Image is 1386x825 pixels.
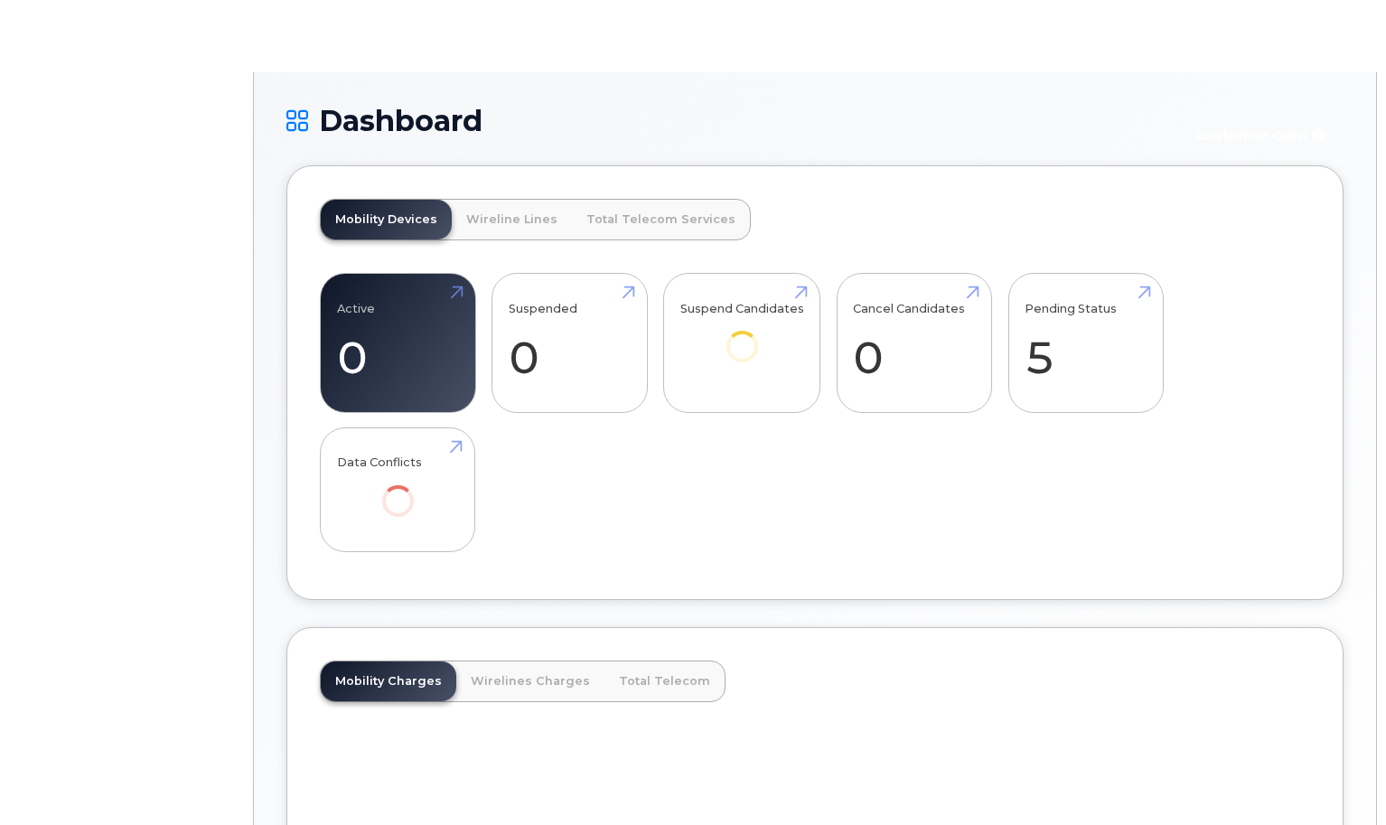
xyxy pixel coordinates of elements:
a: Pending Status 5 [1025,284,1147,403]
a: Total Telecom Services [572,200,750,239]
a: Suspended 0 [509,284,631,403]
a: Wireline Lines [452,200,572,239]
a: Suspend Candidates [680,284,804,388]
a: Wirelines Charges [456,661,604,701]
a: Data Conflicts [337,437,459,541]
a: Mobility Charges [321,661,456,701]
h1: Dashboard [286,105,1172,136]
a: Total Telecom [604,661,725,701]
a: Cancel Candidates 0 [853,284,975,403]
a: Mobility Devices [321,200,452,239]
button: Customer Card [1181,119,1344,151]
a: Active 0 [337,284,459,403]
